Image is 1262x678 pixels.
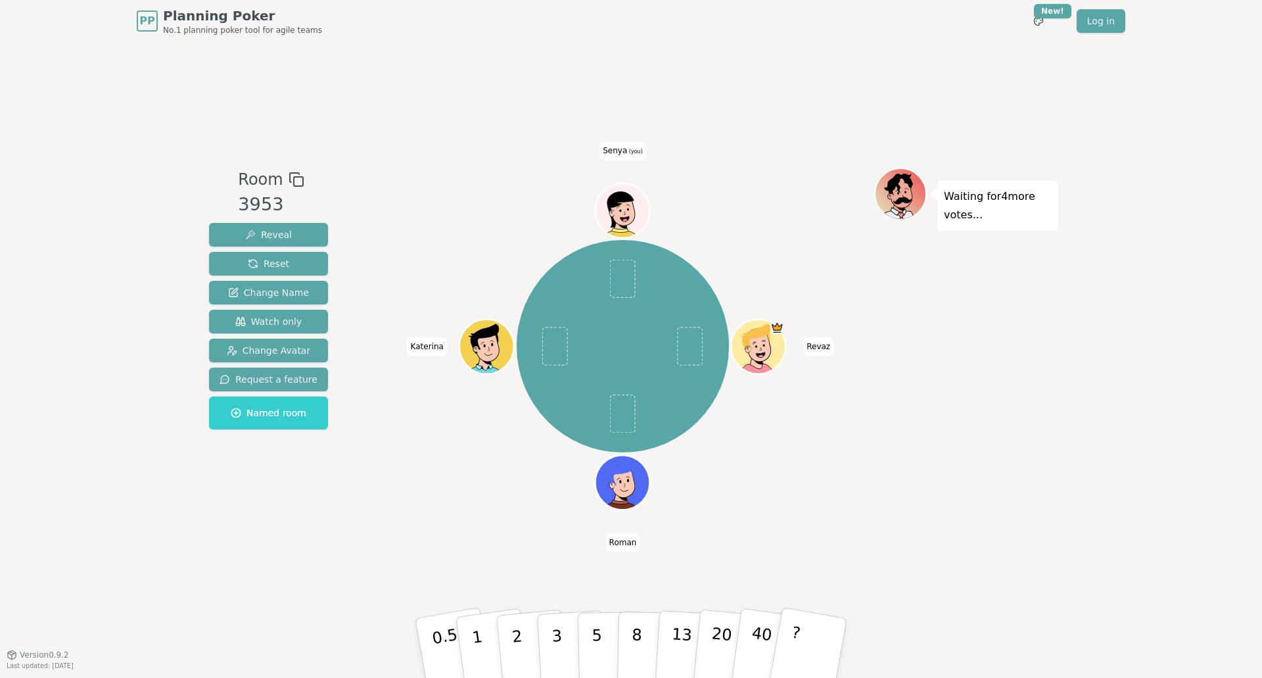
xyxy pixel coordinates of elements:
button: Reset [209,252,328,276]
span: Click to change your name [599,141,646,160]
button: Click to change your avatar [597,185,648,236]
span: Revaz is the host [770,321,784,335]
span: Planning Poker [163,7,322,25]
span: Watch only [235,315,302,328]
button: Request a feature [209,368,328,391]
button: Version0.9.2 [7,650,69,660]
button: New! [1027,9,1050,33]
button: Named room [209,397,328,429]
span: Request a feature [220,373,317,386]
button: Change Avatar [209,339,328,362]
a: Log in [1077,9,1125,33]
span: Version 0.9.2 [20,650,69,660]
button: Reveal [209,223,328,247]
span: Room [238,168,283,191]
span: No.1 planning poker tool for agile teams [163,25,322,36]
span: Named room [231,406,306,420]
span: Click to change your name [803,337,833,356]
span: Click to change your name [408,337,447,356]
span: PP [139,13,154,29]
div: New! [1034,4,1071,18]
button: Watch only [209,310,328,333]
span: Reset [248,257,289,270]
span: Reveal [245,228,292,241]
span: Change Avatar [227,344,311,357]
span: Change Name [228,286,309,299]
div: 3953 [238,191,304,218]
span: (you) [627,149,643,155]
span: Last updated: [DATE] [7,662,74,669]
span: Click to change your name [606,533,640,551]
a: PPPlanning PokerNo.1 planning poker tool for agile teams [137,7,322,36]
p: Waiting for 4 more votes... [944,187,1052,224]
button: Change Name [209,281,328,304]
